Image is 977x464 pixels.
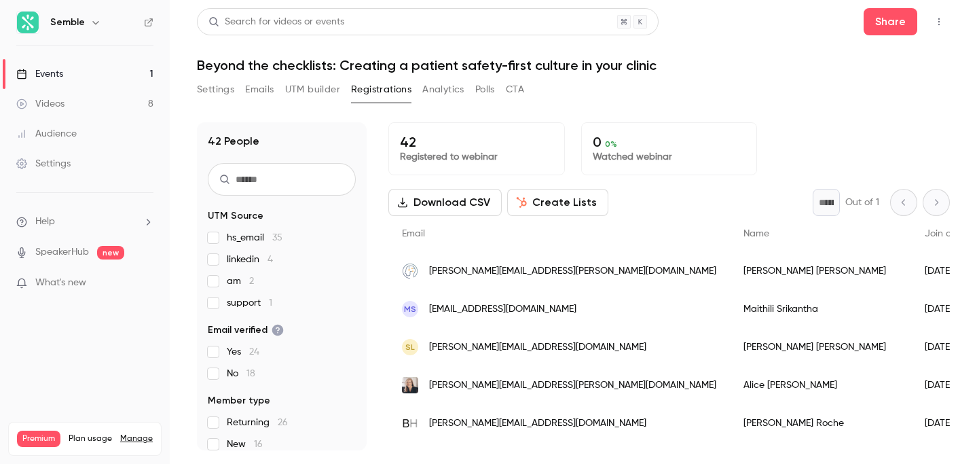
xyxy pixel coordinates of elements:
span: Premium [17,431,60,447]
span: new [97,246,124,260]
span: SL [405,341,415,353]
div: [PERSON_NAME] [PERSON_NAME] [730,252,911,290]
span: hs_email [227,231,282,245]
span: Help [35,215,55,229]
span: 2 [249,276,254,286]
h6: Semble [50,16,85,29]
img: ipdiagnostics.co.uk [402,263,418,279]
span: 16 [254,440,263,449]
div: Audience [16,127,77,141]
p: 0 [593,134,746,150]
div: Maithili Srikantha [730,290,911,328]
a: SpeakerHub [35,245,89,260]
button: Polls [475,79,495,101]
span: 26 [278,418,288,427]
span: Join date [925,229,967,238]
span: 24 [249,347,259,357]
span: support [227,296,272,310]
p: Watched webinar [593,150,746,164]
span: Email verified [208,323,284,337]
button: Create Lists [507,189,608,216]
span: Member type [208,394,270,408]
span: No [227,367,255,380]
div: Videos [16,97,64,111]
span: [PERSON_NAME][EMAIL_ADDRESS][PERSON_NAME][DOMAIN_NAME] [429,264,716,279]
span: MS [404,303,416,315]
button: Share [864,8,917,35]
span: 0 % [605,139,617,149]
button: Emails [245,79,274,101]
li: help-dropdown-opener [16,215,153,229]
span: New [227,438,263,451]
span: 35 [272,233,282,243]
div: Settings [16,157,71,171]
button: Analytics [422,79,464,101]
p: Out of 1 [845,196,879,209]
span: Plan usage [69,433,112,444]
img: Semble [17,12,39,33]
div: Events [16,67,63,81]
img: healthinmenopause.co.uk [402,377,418,393]
span: Yes [227,345,259,359]
span: [EMAIL_ADDRESS][DOMAIN_NAME] [429,302,576,317]
div: [PERSON_NAME] [PERSON_NAME] [730,328,911,366]
span: am [227,274,254,288]
span: 1 [269,298,272,308]
div: Alice [PERSON_NAME] [730,366,911,404]
span: [PERSON_NAME][EMAIL_ADDRESS][DOMAIN_NAME] [429,416,646,431]
span: What's new [35,276,86,290]
button: Settings [197,79,234,101]
p: 42 [400,134,553,150]
span: UTM Source [208,209,263,223]
span: linkedin [227,253,273,266]
div: Search for videos or events [208,15,344,29]
span: Name [743,229,769,238]
button: CTA [506,79,524,101]
div: [PERSON_NAME] Roche [730,404,911,442]
span: 4 [268,255,273,264]
h1: Beyond the checklists: Creating a patient safety-first culture in your clinic [197,57,950,73]
span: [PERSON_NAME][EMAIL_ADDRESS][PERSON_NAME][DOMAIN_NAME] [429,378,716,393]
img: brovighealth.com [402,415,418,431]
span: [PERSON_NAME][EMAIL_ADDRESS][DOMAIN_NAME] [429,340,646,355]
h1: 42 People [208,133,259,149]
button: UTM builder [285,79,340,101]
span: 18 [246,369,255,378]
span: Email [402,229,425,238]
button: Registrations [351,79,411,101]
button: Download CSV [388,189,502,216]
p: Registered to webinar [400,150,553,164]
a: Manage [120,433,153,444]
span: Returning [227,416,288,429]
